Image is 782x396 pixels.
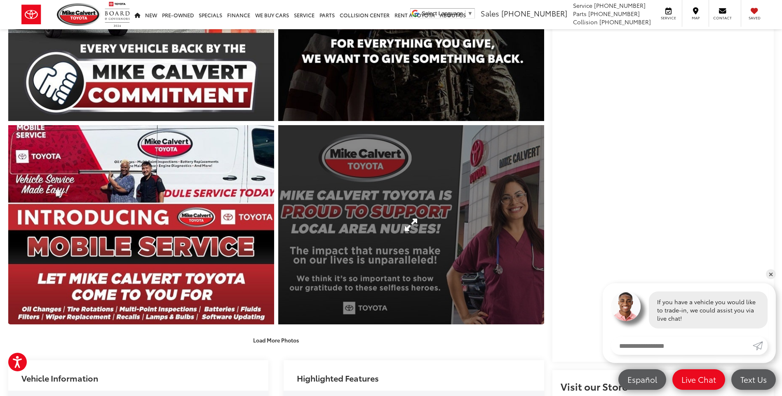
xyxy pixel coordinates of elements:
span: Service [573,1,592,9]
span: Live Chat [677,374,720,384]
img: 2025 Toyota Tundra Limited [6,123,277,326]
span: Saved [745,15,763,21]
span: [PHONE_NUMBER] [599,18,651,26]
img: Mike Calvert Toyota [57,3,101,26]
span: Contact [713,15,732,21]
a: Expand Photo 7 [278,125,544,324]
span: Parts [573,9,587,18]
h2: Highlighted Features [297,373,379,382]
h2: Visit our Store [561,381,766,391]
span: [PHONE_NUMBER] [501,8,567,19]
a: Text Us [731,369,776,390]
a: Submit [753,337,768,355]
span: Service [659,15,678,21]
span: Map [686,15,705,21]
div: If you have a vehicle you would like to trade-in, we could assist you via live chat! [649,291,768,328]
span: [PHONE_NUMBER] [588,9,640,18]
img: Agent profile photo [611,291,641,321]
span: Español [623,374,661,384]
h2: Vehicle Information [21,373,98,382]
button: Load More Photos [247,333,305,347]
span: Collision [573,18,598,26]
a: Expand Photo 6 [8,125,274,324]
span: ▼ [467,10,473,16]
a: Live Chat [672,369,725,390]
span: Sales [481,8,499,19]
span: [PHONE_NUMBER] [594,1,646,9]
a: Español [618,369,666,390]
input: Enter your message [611,337,753,355]
span: Text Us [736,374,771,384]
